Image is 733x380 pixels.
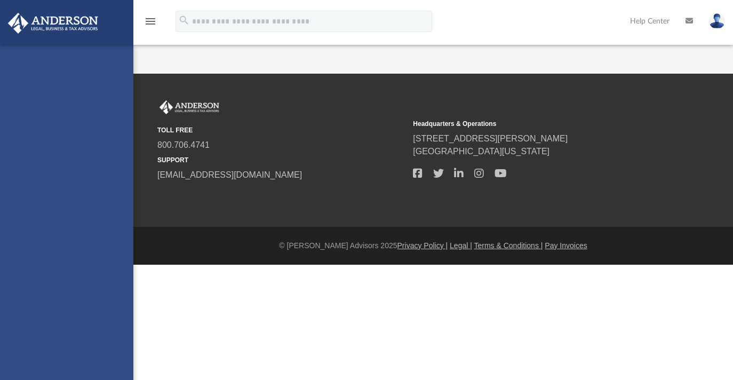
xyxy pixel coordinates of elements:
a: Legal | [450,241,472,250]
img: Anderson Advisors Platinum Portal [5,13,101,34]
div: © [PERSON_NAME] Advisors 2025 [133,240,733,251]
img: Anderson Advisors Platinum Portal [157,100,221,114]
a: [STREET_ADDRESS][PERSON_NAME] [413,134,568,143]
img: User Pic [709,13,725,29]
a: [GEOGRAPHIC_DATA][US_STATE] [413,147,549,156]
a: 800.706.4741 [157,140,210,149]
i: search [178,14,190,26]
small: TOLL FREE [157,125,405,135]
a: Pay Invoices [545,241,587,250]
a: Privacy Policy | [397,241,448,250]
small: SUPPORT [157,155,405,165]
a: menu [144,20,157,28]
a: Terms & Conditions | [474,241,543,250]
small: Headquarters & Operations [413,119,661,129]
i: menu [144,15,157,28]
a: [EMAIL_ADDRESS][DOMAIN_NAME] [157,170,302,179]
